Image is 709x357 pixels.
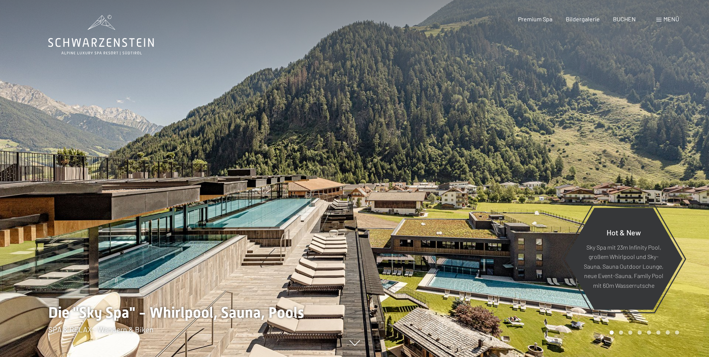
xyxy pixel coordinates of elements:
a: Premium Spa [518,15,552,22]
div: Carousel Pagination [607,330,679,335]
span: Hot & New [607,228,641,237]
a: Hot & New Sky Spa mit 23m Infinity Pool, großem Whirlpool und Sky-Sauna, Sauna Outdoor Lounge, ne... [564,207,683,310]
div: Carousel Page 7 [666,330,670,335]
div: Carousel Page 6 [656,330,660,335]
div: Carousel Page 1 (Current Slide) [610,330,614,335]
a: BUCHEN [613,15,636,22]
a: Bildergalerie [566,15,600,22]
div: Carousel Page 2 [619,330,623,335]
div: Carousel Page 8 [675,330,679,335]
div: Carousel Page 3 [628,330,632,335]
div: Carousel Page 4 [638,330,642,335]
div: Carousel Page 5 [647,330,651,335]
span: Menü [663,15,679,22]
p: Sky Spa mit 23m Infinity Pool, großem Whirlpool und Sky-Sauna, Sauna Outdoor Lounge, neue Event-S... [583,242,664,290]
